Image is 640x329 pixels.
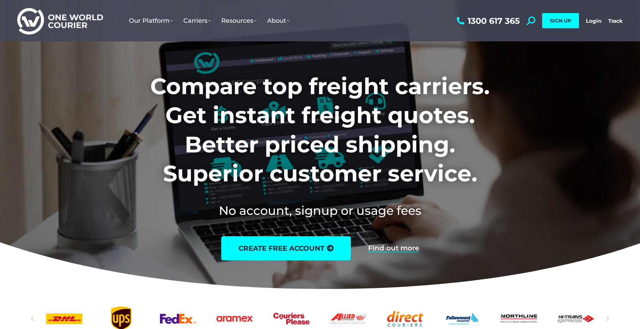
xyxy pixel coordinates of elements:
a: 1300 617 365 [455,17,520,25]
span: Carriers [183,17,211,24]
a: About [262,10,295,31]
span: SIGN UP [550,18,571,24]
a: Track [608,18,623,24]
a: Resources [216,10,262,31]
span: About [267,17,289,24]
h1: Compare top freight carriers. Get instant freight quotes. Better priced shipping. Superior custom... [105,72,535,188]
a: Carriers [178,10,216,31]
a: SIGN UP [542,13,579,28]
a: Find out more [368,245,419,252]
span: Our Platform [129,17,173,24]
h2: No account, signup or usage fees [105,202,535,219]
img: One World Courier [17,7,103,35]
a: Our Platform [124,10,178,31]
span: Resources [221,17,257,24]
a: Login [586,18,601,24]
a: create free account [221,236,351,260]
